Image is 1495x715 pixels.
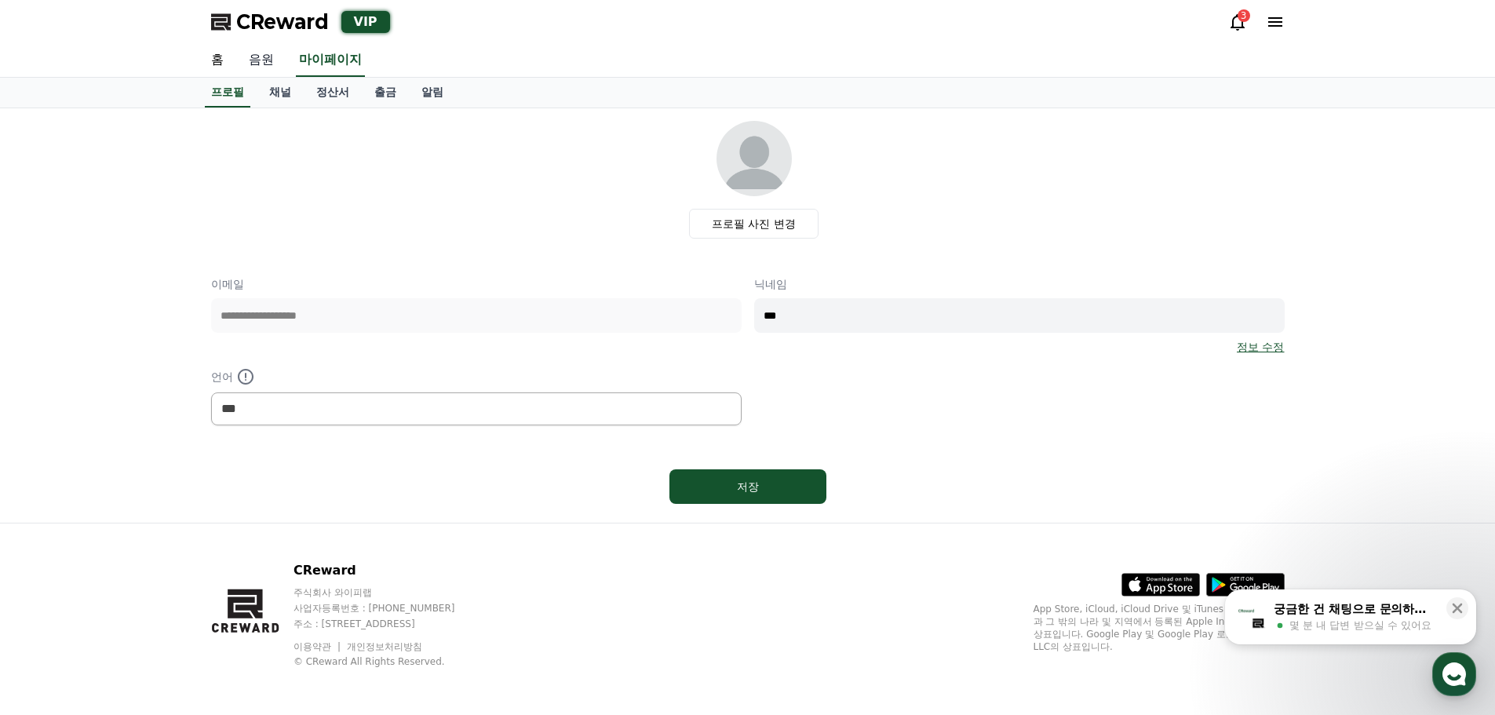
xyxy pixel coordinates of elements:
[294,618,485,630] p: 주소 : [STREET_ADDRESS]
[236,44,286,77] a: 음원
[49,521,59,534] span: 홈
[294,641,343,652] a: 이용약관
[202,498,301,537] a: 설정
[5,498,104,537] a: 홈
[144,522,162,534] span: 대화
[296,44,365,77] a: 마이페이지
[236,9,329,35] span: CReward
[701,479,795,494] div: 저장
[1228,13,1247,31] a: 3
[242,521,261,534] span: 설정
[211,367,742,386] p: 언어
[211,9,329,35] a: CReward
[199,44,236,77] a: 홈
[409,78,456,108] a: 알림
[205,78,250,108] a: 프로필
[294,561,485,580] p: CReward
[211,276,742,292] p: 이메일
[341,11,390,33] div: VIP
[1237,339,1284,355] a: 정보 수정
[717,121,792,196] img: profile_image
[1238,9,1250,22] div: 3
[362,78,409,108] a: 출금
[754,276,1285,292] p: 닉네임
[257,78,304,108] a: 채널
[347,641,422,652] a: 개인정보처리방침
[669,469,826,504] button: 저장
[304,78,362,108] a: 정산서
[294,655,485,668] p: © CReward All Rights Reserved.
[294,586,485,599] p: 주식회사 와이피랩
[294,602,485,615] p: 사업자등록번호 : [PHONE_NUMBER]
[1034,603,1285,653] p: App Store, iCloud, iCloud Drive 및 iTunes Store는 미국과 그 밖의 나라 및 지역에서 등록된 Apple Inc.의 서비스 상표입니다. Goo...
[104,498,202,537] a: 대화
[689,209,819,239] label: 프로필 사진 변경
